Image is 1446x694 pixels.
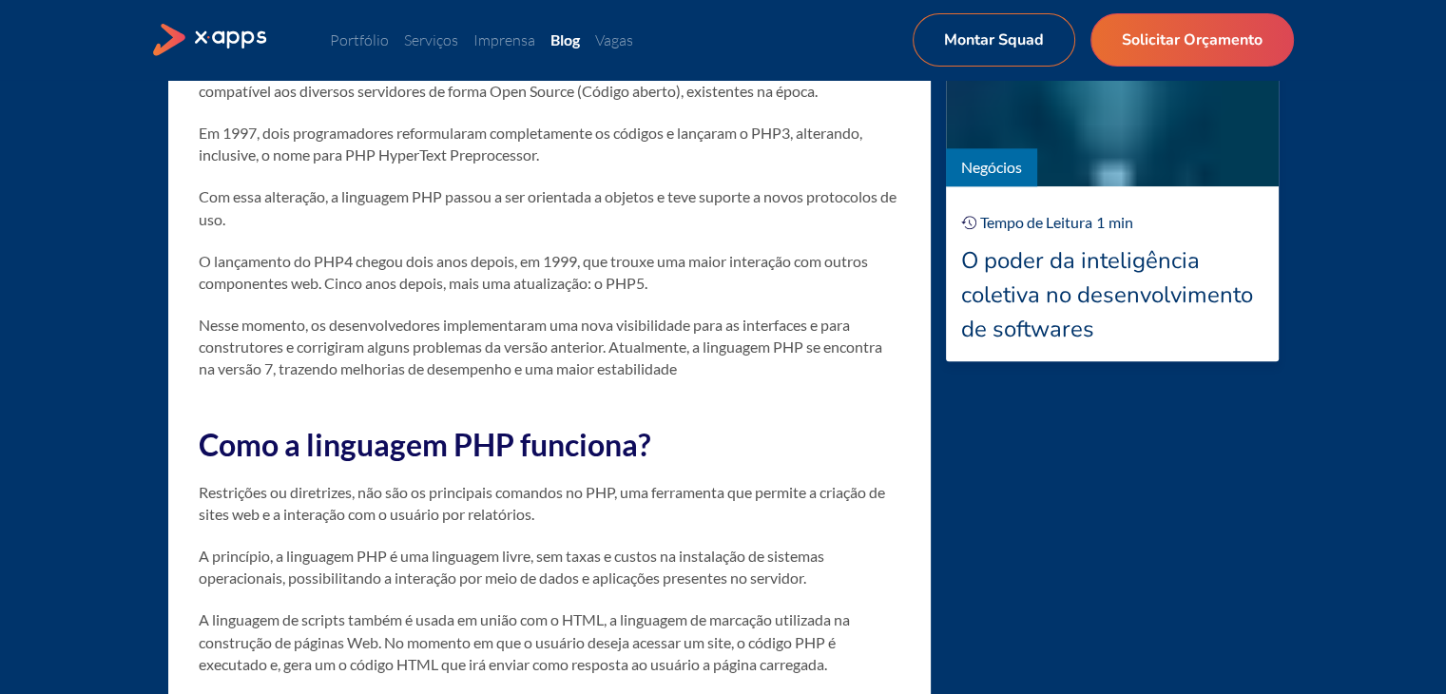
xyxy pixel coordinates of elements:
div: O poder da inteligência coletiva no desenvolvimento de softwares [961,243,1263,346]
p: Em 1997, dois programadores reformularam completamente os códigos e lançaram o PHP3, alterando, i... [199,122,900,165]
strong: Como a linguagem PHP funciona? [199,426,650,463]
a: Negócios [961,158,1022,176]
a: Imprensa [473,30,535,49]
a: Blog [550,30,580,48]
div: Tempo de Leitura [980,211,1092,234]
p: A linguagem de scripts também é usada em união com o HTML, a linguagem de marcação utilizada na c... [199,608,900,675]
a: Solicitar Orçamento [1090,13,1294,67]
a: Serviços [404,30,458,49]
p: A princípio, a linguagem PHP é uma linguagem livre, sem taxas e custos na instalação de sistemas ... [199,545,900,588]
div: 1 [1096,211,1105,234]
p: O lançamento do PHP4 chegou dois anos depois, em 1999, que trouxe uma maior interação com outros ... [199,250,900,294]
p: Restrições ou diretrizes, não são os principais comandos no PHP, uma ferramenta que permite a cri... [199,481,900,525]
div: min [1109,211,1133,234]
p: Com essa alteração, a linguagem PHP passou a ser orientada a objetos e teve suporte a novos proto... [199,185,900,229]
p: Nesse momento, os desenvolvedores implementaram uma nova visibilidade para as interfaces e para c... [199,314,900,380]
a: Portfólio [330,30,389,49]
a: Tempo de Leitura1minO poder da inteligência coletiva no desenvolvimento de softwares [946,186,1279,361]
a: Montar Squad [913,13,1075,67]
a: Vagas [595,30,633,49]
